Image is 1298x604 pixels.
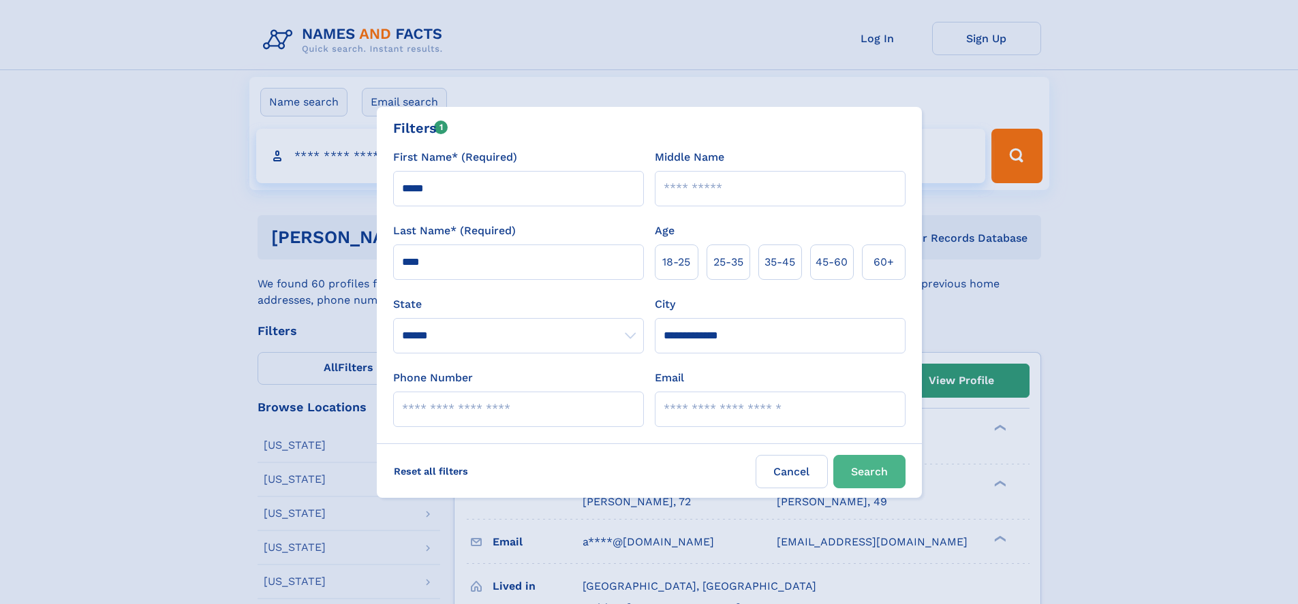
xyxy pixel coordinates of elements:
[385,455,477,488] label: Reset all filters
[393,118,448,138] div: Filters
[713,254,743,270] span: 25‑35
[662,254,690,270] span: 18‑25
[655,223,675,239] label: Age
[655,296,675,313] label: City
[816,254,848,270] span: 45‑60
[764,254,795,270] span: 35‑45
[655,149,724,165] label: Middle Name
[874,254,894,270] span: 60+
[393,223,516,239] label: Last Name* (Required)
[393,296,644,313] label: State
[833,455,906,488] button: Search
[393,370,473,386] label: Phone Number
[756,455,828,488] label: Cancel
[393,149,517,165] label: First Name* (Required)
[655,370,684,386] label: Email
